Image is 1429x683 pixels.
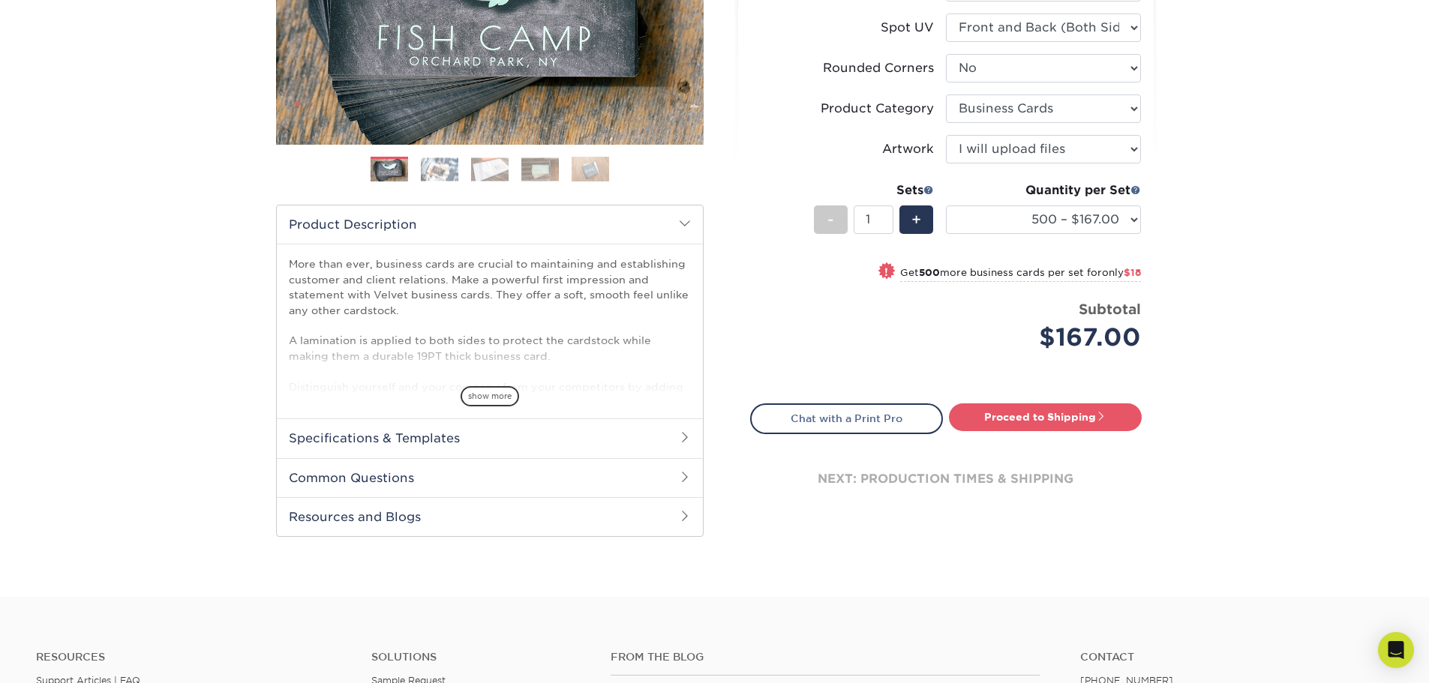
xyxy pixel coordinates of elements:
[911,208,921,231] span: +
[1079,301,1141,317] strong: Subtotal
[823,59,934,77] div: Rounded Corners
[1378,632,1414,668] div: Open Intercom Messenger
[750,434,1142,524] div: next: production times & shipping
[1080,651,1393,664] a: Contact
[277,458,703,497] h2: Common Questions
[611,651,1040,664] h4: From the Blog
[461,386,519,406] span: show more
[1102,267,1141,278] span: only
[919,267,940,278] strong: 500
[882,140,934,158] div: Artwork
[750,403,943,433] a: Chat with a Print Pro
[884,264,888,280] span: !
[521,157,559,181] img: Business Cards 04
[277,418,703,457] h2: Specifications & Templates
[957,319,1141,355] div: $167.00
[821,100,934,118] div: Product Category
[371,651,588,664] h4: Solutions
[277,497,703,536] h2: Resources and Blogs
[881,19,934,37] div: Spot UV
[471,157,509,181] img: Business Cards 03
[371,151,408,189] img: Business Cards 01
[289,256,691,501] p: More than ever, business cards are crucial to maintaining and establishing customer and client re...
[949,403,1142,430] a: Proceed to Shipping
[827,208,834,231] span: -
[946,181,1141,199] div: Quantity per Set
[572,156,609,182] img: Business Cards 05
[900,267,1141,282] small: Get more business cards per set for
[36,651,349,664] h4: Resources
[277,205,703,244] h2: Product Description
[421,157,458,181] img: Business Cards 02
[814,181,934,199] div: Sets
[1124,267,1141,278] span: $18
